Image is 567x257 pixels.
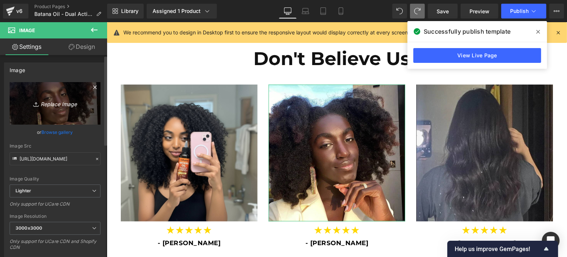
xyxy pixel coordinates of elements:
a: Laptop [297,4,314,18]
span: Image [19,27,35,33]
button: Undo [392,4,407,18]
span: Save [437,7,449,15]
p: We recommend you to design in Desktop first to ensure the responsive layout would display correct... [123,28,461,37]
h1: Don't Believe Us? [14,26,446,48]
div: Image Src [10,143,100,149]
p: ★★★★★ [310,201,446,214]
p: ★★★★★ [14,201,151,214]
a: New Library [107,4,144,18]
div: Image [10,63,25,73]
span: Successfully publish template [424,27,510,36]
div: Assigned 1 Product [153,7,211,15]
input: Link [10,152,100,165]
div: Only support for UCare CDN and Shopify CDN [10,239,100,255]
a: v6 [3,4,28,18]
span: Help us improve GemPages! [455,246,542,253]
button: More [549,4,564,18]
a: Mobile [332,4,350,18]
a: Browse gallery [42,126,73,139]
div: v6 [15,6,24,16]
span: - [PERSON_NAME] [346,217,410,224]
span: - [PERSON_NAME] [199,217,262,224]
b: 3000x3000 [16,225,42,231]
span: Preview [469,7,489,15]
span: Library [121,8,139,14]
div: Image Resolution [10,214,100,219]
div: Open Intercom Messenger [542,232,560,250]
a: Preview [461,4,498,18]
button: Publish [501,4,546,18]
span: Batana Oil - Dual Action [34,11,93,17]
a: Tablet [314,4,332,18]
span: Publish [510,8,529,14]
div: or [10,128,100,136]
a: View Live Page [413,48,541,63]
div: Only support for UCare CDN [10,201,100,212]
button: Show survey - Help us improve GemPages! [455,244,551,253]
span: - [PERSON_NAME] [51,217,114,224]
a: Desktop [279,4,297,18]
button: Redo [410,4,425,18]
b: Lighter [16,188,31,193]
p: ★★★★★ [162,201,298,214]
a: Design [55,38,109,55]
div: Image Quality [10,176,100,182]
i: Replace Image [25,99,85,108]
a: Product Pages [34,4,107,10]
